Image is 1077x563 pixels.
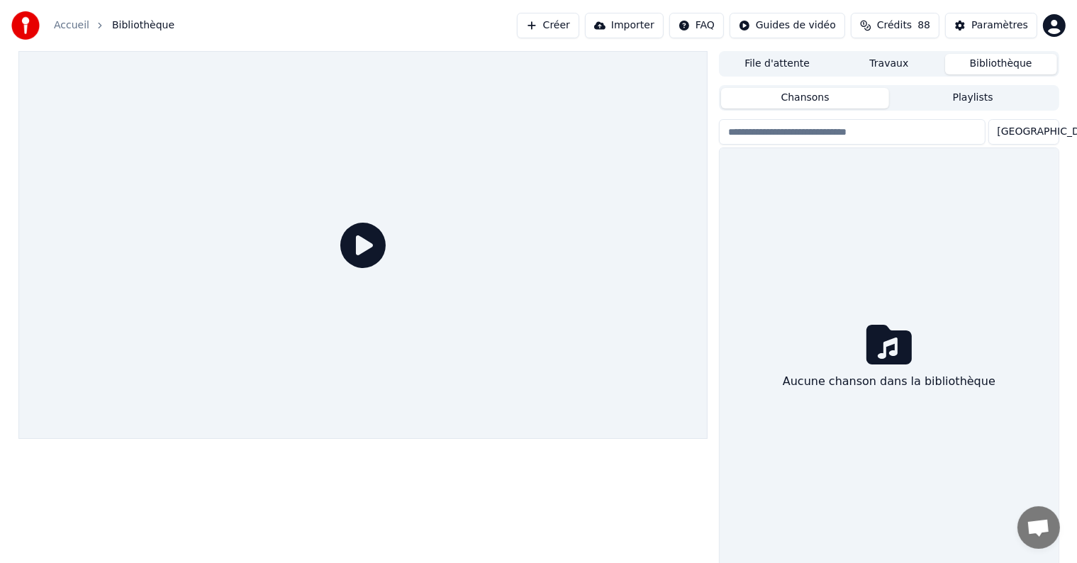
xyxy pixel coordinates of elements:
[971,18,1028,33] div: Paramètres
[669,13,724,38] button: FAQ
[851,13,939,38] button: Crédits88
[730,13,845,38] button: Guides de vidéo
[777,367,1001,396] div: Aucune chanson dans la bibliothèque
[917,18,930,33] span: 88
[945,13,1037,38] button: Paramètres
[54,18,89,33] a: Accueil
[721,88,889,108] button: Chansons
[833,54,945,74] button: Travaux
[1017,506,1060,549] a: Ouvrir le chat
[945,54,1057,74] button: Bibliothèque
[721,54,833,74] button: File d'attente
[112,18,174,33] span: Bibliothèque
[11,11,40,40] img: youka
[54,18,174,33] nav: breadcrumb
[517,13,579,38] button: Créer
[889,88,1057,108] button: Playlists
[585,13,664,38] button: Importer
[877,18,912,33] span: Crédits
